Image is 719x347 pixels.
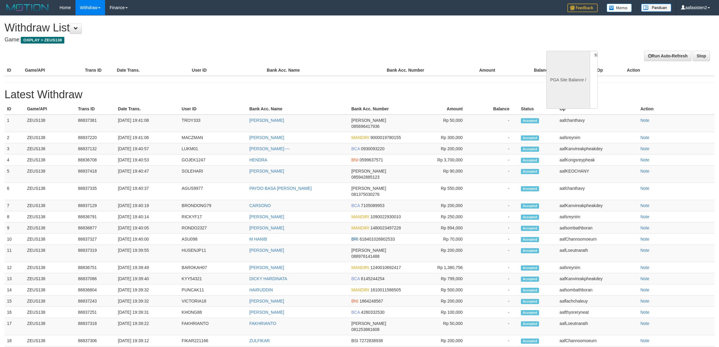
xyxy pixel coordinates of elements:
td: [DATE] 19:40:57 [116,143,179,154]
td: [DATE] 19:39:32 [116,296,179,307]
a: [PERSON_NAME] [249,310,284,315]
td: aafLoeutnarath [557,245,638,262]
td: Rp 300,000 [417,132,472,143]
span: Accepted [521,237,539,242]
span: BCA [351,146,360,151]
td: Rp 200,000 [417,296,472,307]
th: Trans ID [82,65,114,76]
span: [PERSON_NAME] [351,248,386,253]
td: - [472,335,518,346]
span: MANDIRI [351,214,369,219]
td: RICKYF17 [179,211,247,222]
a: Note [640,203,650,208]
a: ZULFIKAR [249,338,270,343]
a: Note [640,265,650,270]
span: 7272838938 [359,338,383,343]
td: 88837086 [75,273,115,284]
th: Action [624,65,714,76]
td: Rp 200,000 [417,335,472,346]
td: - [472,154,518,166]
a: Note [640,169,650,173]
td: 14 [5,284,24,296]
td: ZEUS138 [24,234,75,245]
td: ZEUS138 [24,335,75,346]
td: - [472,307,518,318]
td: 9 [5,222,24,234]
td: 88836791 [75,211,115,222]
td: SOLEHARI [179,166,247,183]
a: Note [640,276,650,281]
span: [PERSON_NAME] [351,169,386,173]
td: Rp 50,000 [417,115,472,132]
a: [PERSON_NAME] [249,225,284,230]
a: Note [640,248,650,253]
td: 88837327 [75,234,115,245]
td: 11 [5,245,24,262]
span: Accepted [521,186,539,191]
td: - [472,143,518,154]
td: RONDO2327 [179,222,247,234]
td: [DATE] 19:41:06 [116,132,179,143]
td: aafsombathboran [557,222,638,234]
td: 88837243 [75,296,115,307]
td: aafsreynim [557,262,638,273]
td: 88837306 [75,335,115,346]
span: [PERSON_NAME] [351,186,386,191]
span: Accepted [521,339,539,344]
td: [DATE] 19:40:14 [116,211,179,222]
td: - [472,132,518,143]
td: 88837381 [75,115,115,132]
span: 1090022930010 [370,214,401,219]
a: Note [640,287,650,292]
a: Note [640,310,650,315]
a: [PERSON_NAME] [249,299,284,303]
td: - [472,211,518,222]
th: Game/API [24,103,75,115]
h4: Game: [5,37,473,43]
a: Run Auto-Refresh [644,51,692,61]
span: MANDIRI [351,265,369,270]
th: Date Trans. [114,65,189,76]
span: BNI [351,157,358,162]
td: 88837220 [75,132,115,143]
a: Note [640,237,650,242]
td: ZEUS138 [24,143,75,154]
td: 7 [5,200,24,211]
td: BRONDONG79 [179,200,247,211]
th: Op [557,103,638,115]
a: FAKHRIANTO [249,321,276,326]
th: Bank Acc. Name [247,103,349,115]
td: ZEUS138 [24,307,75,318]
td: Rp 799,000 [417,273,472,284]
th: ID [5,65,23,76]
span: MANDIRI [351,135,369,140]
td: Rp 200,000 [417,143,472,154]
td: VICTORIA18 [179,296,247,307]
td: ZEUS138 [24,211,75,222]
td: aafsreynim [557,132,638,143]
td: ZEUS138 [24,296,75,307]
td: KHONG88 [179,307,247,318]
span: 1480023497228 [370,225,401,230]
a: Note [640,338,650,343]
td: PUNCAK11 [179,284,247,296]
a: PAYDO BASA [PERSON_NAME] [249,186,312,191]
a: Note [640,225,650,230]
span: Accepted [521,158,539,163]
a: Note [640,299,650,303]
span: Accepted [521,299,539,304]
td: [DATE] 19:39:22 [116,318,179,335]
td: - [472,262,518,273]
a: Stop [693,51,710,61]
img: MOTION_logo.png [5,3,50,12]
td: aafthysreryneat [557,307,638,318]
span: Accepted [521,288,539,293]
span: MANDIRI [351,225,369,230]
span: 7105089953 [361,203,384,208]
td: ZEUS138 [24,200,75,211]
h1: Withdraw List [5,22,473,34]
td: - [472,245,518,262]
td: 8 [5,211,24,222]
td: 88836708 [75,154,115,166]
a: Note [640,135,650,140]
